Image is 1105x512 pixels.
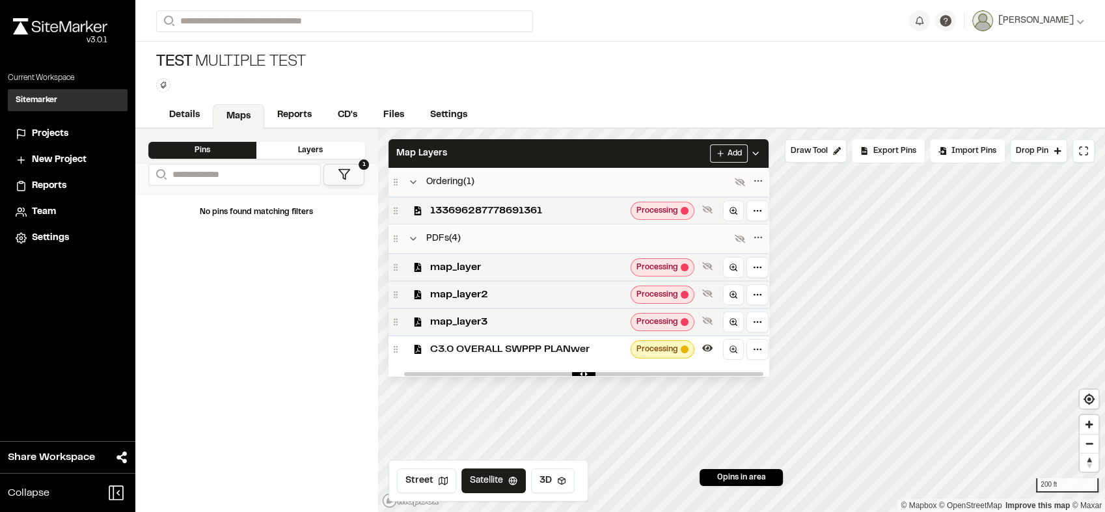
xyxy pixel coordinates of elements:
[417,103,480,128] a: Settings
[148,164,172,185] button: Search
[1036,478,1098,492] div: 200 ft
[16,153,120,167] a: New Project
[430,314,625,330] span: map_layer3
[1080,415,1098,434] button: Zoom in
[710,144,748,163] button: Add
[636,205,678,217] span: Processing
[430,260,625,275] span: map_layer
[213,104,264,129] a: Maps
[700,202,715,217] button: Show layer
[397,468,456,493] button: Street
[972,10,1084,31] button: [PERSON_NAME]
[852,139,925,163] div: No pins available to export
[717,472,766,483] span: 0 pins in area
[700,258,715,274] button: Show layer
[1080,390,1098,409] button: Find my location
[791,145,828,157] span: Draw Tool
[16,179,120,193] a: Reports
[1016,145,1048,157] span: Drop Pin
[156,52,306,73] div: Multiple Test
[1005,501,1070,510] a: Map feedback
[156,103,213,128] a: Details
[631,340,694,358] div: Map layer tileset processing
[430,203,625,219] span: 133696287778691361
[723,312,744,332] a: Zoom to layer
[700,286,715,301] button: Show layer
[631,258,694,276] div: Map layer tileset creation errored with 'Unknown exception'
[32,179,66,193] span: Reports
[8,485,49,501] span: Collapse
[636,344,678,355] span: Processing
[951,145,996,157] span: Import Pins
[681,318,689,326] span: Map layer tileset creation errored with 'Unknown exception'
[1080,453,1098,472] span: Reset bearing to north
[700,313,715,329] button: Show layer
[426,232,461,246] span: PDFs ( 4 )
[939,501,1002,510] a: OpenStreetMap
[13,34,107,46] div: Oh geez...please don't...
[723,257,744,278] a: Zoom to layer
[32,127,68,141] span: Projects
[723,284,744,305] a: Zoom to layer
[631,313,694,331] div: Map layer tileset creation errored with 'Unknown exception'
[156,78,171,92] button: Edit Tags
[148,142,256,159] div: Pins
[636,316,678,328] span: Processing
[32,153,87,167] span: New Project
[16,94,57,106] h3: Sitemarker
[998,14,1074,28] span: [PERSON_NAME]
[16,231,120,245] a: Settings
[728,148,742,159] span: Add
[636,289,678,301] span: Processing
[723,200,744,221] a: Zoom to layer
[16,205,120,219] a: Team
[430,287,625,303] span: map_layer2
[700,340,715,356] button: Hide layer
[16,127,120,141] a: Projects
[430,342,625,357] span: C3.0 OVERALL SWPPP PLANwer
[156,10,180,32] button: Search
[723,339,744,360] a: Zoom to layer
[8,72,128,84] p: Current Workspace
[901,501,936,510] a: Mapbox
[200,209,313,215] span: No pins found matching filters
[681,207,689,215] span: Map layer tileset creation errored with 'Unknown exception'
[156,52,193,73] span: Test
[531,468,575,493] button: 3D
[681,345,689,353] span: Map layer tileset processing
[785,139,847,163] button: Draw Tool
[32,231,69,245] span: Settings
[873,145,916,157] span: Export Pins
[1010,139,1067,163] button: Drop Pin
[13,18,107,34] img: rebrand.png
[631,286,694,304] div: Map layer tileset creation errored with 'Unknown exception'
[264,103,325,128] a: Reports
[681,291,689,299] span: Map layer tileset creation errored with 'Unknown exception'
[1080,453,1098,472] button: Reset bearing to north
[382,493,439,508] a: Mapbox logo
[631,202,694,220] div: Map layer tileset creation errored with 'Unknown exception'
[1080,435,1098,453] span: Zoom out
[378,129,1105,512] canvas: Map
[681,263,689,271] span: Map layer tileset creation errored with 'Unknown exception'
[325,103,370,128] a: CD's
[1080,434,1098,453] button: Zoom out
[32,205,56,219] span: Team
[359,159,369,170] span: 1
[396,146,447,161] span: Map Layers
[256,142,364,159] div: Layers
[8,450,95,465] span: Share Workspace
[370,103,417,128] a: Files
[323,164,364,185] button: 1
[426,175,474,189] span: Ordering ( 1 )
[1072,501,1102,510] a: Maxar
[972,10,993,31] img: User
[636,262,678,273] span: Processing
[461,468,526,493] button: Satellite
[930,139,1005,163] div: Import Pins into your project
